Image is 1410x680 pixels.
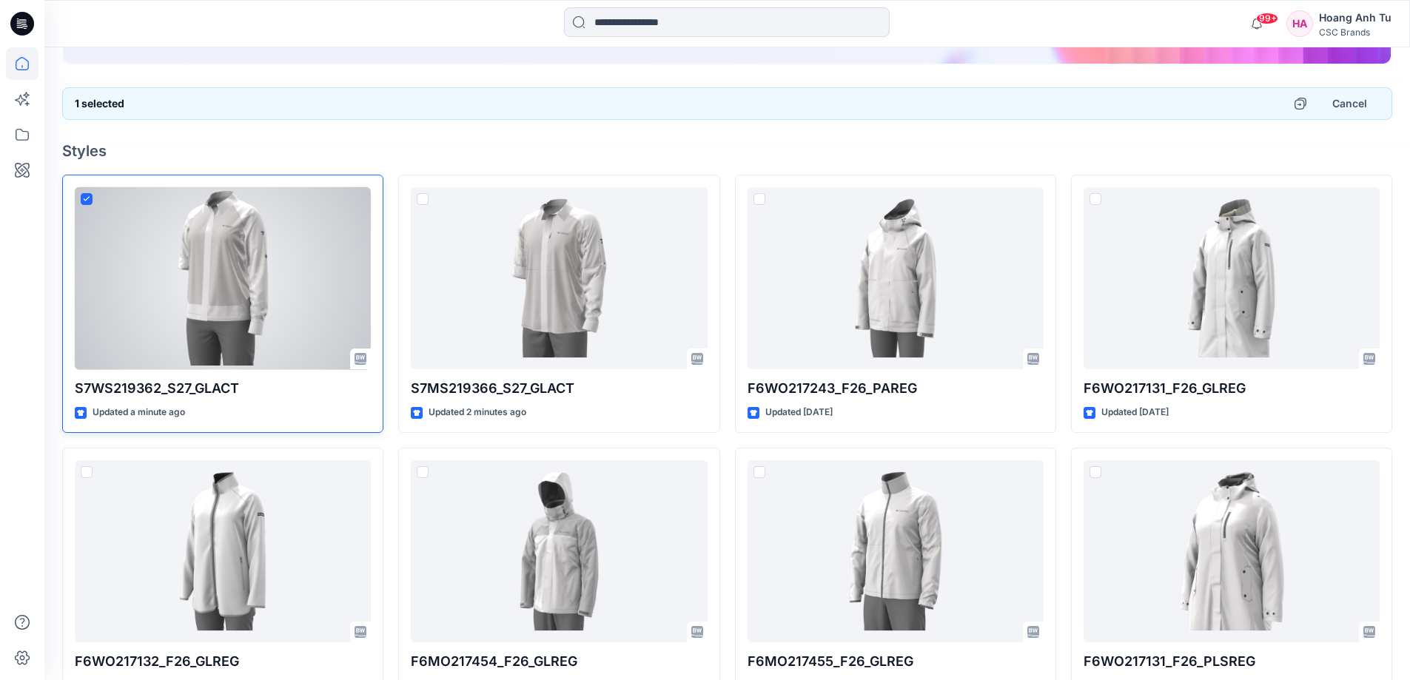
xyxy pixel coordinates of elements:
[75,651,371,672] p: F6WO217132_F26_GLREG
[75,378,371,399] p: S7WS219362_S27_GLACT
[1320,90,1380,117] button: Cancel
[93,405,185,420] p: Updated a minute ago
[429,405,526,420] p: Updated 2 minutes ago
[748,651,1044,672] p: F6MO217455_F26_GLREG
[1084,651,1380,672] p: F6WO217131_F26_PLSREG
[1101,405,1169,420] p: Updated [DATE]
[748,378,1044,399] p: F6WO217243_F26_PAREG
[1319,9,1391,27] div: Hoang Anh Tu
[1084,378,1380,399] p: F6WO217131_F26_GLREG
[1256,13,1278,24] span: 99+
[1286,10,1313,37] div: HA
[62,142,1392,160] h4: Styles
[411,651,707,672] p: F6MO217454_F26_GLREG
[75,95,124,112] h6: 1 selected
[411,378,707,399] p: S7MS219366_S27_GLACT
[765,405,833,420] p: Updated [DATE]
[1319,27,1391,38] div: CSC Brands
